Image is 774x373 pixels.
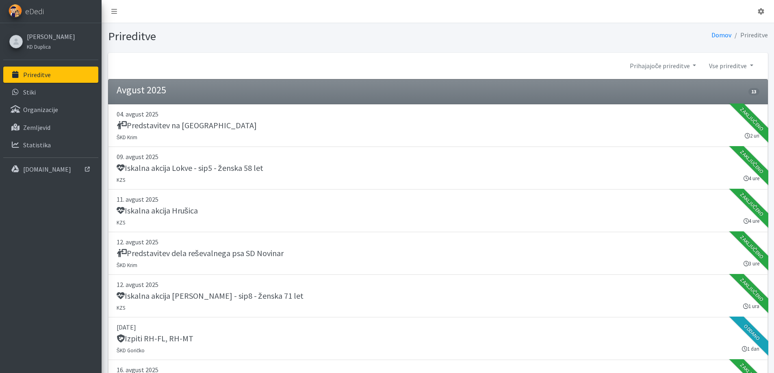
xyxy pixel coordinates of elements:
a: [DOMAIN_NAME] [3,161,98,177]
a: 12. avgust 2025 Predstavitev dela reševalnega psa SD Novinar ŠKD Krim 3 ure Zaključeno [108,232,768,275]
p: 04. avgust 2025 [117,109,759,119]
a: 04. avgust 2025 Predstavitev na [GEOGRAPHIC_DATA] ŠKD Krim 2 uri Zaključeno [108,104,768,147]
h5: Iskalna akcija [PERSON_NAME] - sip8 - ženska 71 let [117,291,304,301]
a: Organizacije [3,101,98,118]
h5: Predstavitev na [GEOGRAPHIC_DATA] [117,121,257,130]
p: Stiki [23,88,36,96]
small: KZS [117,177,125,183]
small: KZS [117,219,125,226]
small: KD Duplica [27,43,51,50]
small: KZS [117,304,125,311]
h5: Predstavitev dela reševalnega psa SD Novinar [117,248,284,258]
a: 11. avgust 2025 Iskalna akcija Hrušica KZS 4 ure Zaključeno [108,190,768,232]
small: ŠKD Krim [117,134,138,140]
a: Zemljevid [3,119,98,136]
p: Statistika [23,141,51,149]
span: 13 [748,88,759,95]
a: 12. avgust 2025 Iskalna akcija [PERSON_NAME] - sip8 - ženska 71 let KZS 1 ura Zaključeno [108,275,768,317]
a: [PERSON_NAME] [27,32,75,41]
a: Prireditve [3,67,98,83]
a: 09. avgust 2025 Iskalna akcija Lokve - sip5 - ženska 58 let KZS 4 ure Zaključeno [108,147,768,190]
p: Prireditve [23,71,51,79]
a: Vse prireditve [702,58,759,74]
p: [DOMAIN_NAME] [23,165,71,173]
a: Prihajajoče prireditve [623,58,702,74]
span: eDedi [25,5,44,17]
a: KD Duplica [27,41,75,51]
p: 09. avgust 2025 [117,152,759,162]
p: Organizacije [23,106,58,114]
p: Zemljevid [23,123,50,132]
a: Domov [711,31,731,39]
h5: Iskalna akcija Lokve - sip5 - ženska 58 let [117,163,263,173]
small: ŠKD Goričko [117,347,145,354]
img: eDedi [9,4,22,17]
h5: Iskalna akcija Hrušica [117,206,198,216]
a: [DATE] Izpiti RH-FL, RH-MT ŠKD Goričko 1 dan Oddano [108,317,768,360]
li: Prireditve [731,29,768,41]
h1: Prireditve [108,29,435,43]
p: 12. avgust 2025 [117,280,759,289]
h5: Izpiti RH-FL, RH-MT [117,334,193,343]
p: [DATE] [117,322,759,332]
a: Statistika [3,137,98,153]
p: 11. avgust 2025 [117,194,759,204]
a: Stiki [3,84,98,100]
h4: Avgust 2025 [117,84,166,96]
small: ŠKD Krim [117,262,138,268]
p: 12. avgust 2025 [117,237,759,247]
